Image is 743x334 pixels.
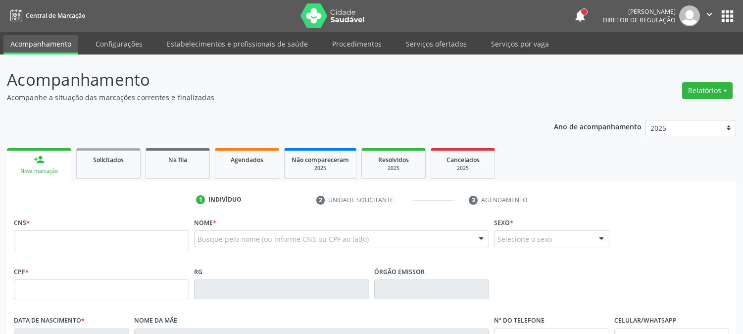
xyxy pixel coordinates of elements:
[292,156,349,164] span: Não compareceram
[438,165,488,172] div: 2025
[679,5,700,26] img: img
[369,165,418,172] div: 2025
[603,16,676,24] span: Diretor de regulação
[603,7,676,16] div: [PERSON_NAME]
[14,215,30,230] label: CNS
[198,234,369,244] span: Busque pelo nome (ou informe CNS ou CPF ao lado)
[134,313,177,329] label: Nome da mãe
[374,264,425,279] label: Órgão emissor
[89,35,149,53] a: Configurações
[168,156,187,164] span: Na fila
[34,154,45,165] div: person_add
[378,156,409,164] span: Resolvidos
[231,156,263,164] span: Agendados
[719,7,736,25] button: apps
[14,264,29,279] label: CPF
[614,313,677,329] label: Celular/WhatsApp
[494,215,513,230] label: Sexo
[196,195,205,204] div: 1
[26,11,85,20] span: Central de Marcação
[14,167,64,175] div: Nova marcação
[208,195,242,204] div: Indivíduo
[494,313,545,329] label: Nº do Telefone
[7,67,517,92] p: Acompanhamento
[93,156,124,164] span: Solicitados
[704,9,715,20] i: 
[484,35,556,53] a: Serviços por vaga
[682,82,733,99] button: Relatórios
[14,313,85,329] label: Data de nascimento
[7,92,517,103] p: Acompanhe a situação das marcações correntes e finalizadas
[573,9,587,23] button: notifications
[399,35,474,53] a: Serviços ofertados
[325,35,389,53] a: Procedimentos
[194,264,202,279] label: RG
[700,5,719,26] button: 
[160,35,315,53] a: Estabelecimentos e profissionais de saúde
[3,35,78,55] a: Acompanhamento
[497,234,552,244] span: Selecione o sexo
[554,120,642,132] p: Ano de acompanhamento
[446,156,480,164] span: Cancelados
[292,165,349,172] div: 2025
[194,215,216,230] label: Nome
[7,7,85,24] a: Central de Marcação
